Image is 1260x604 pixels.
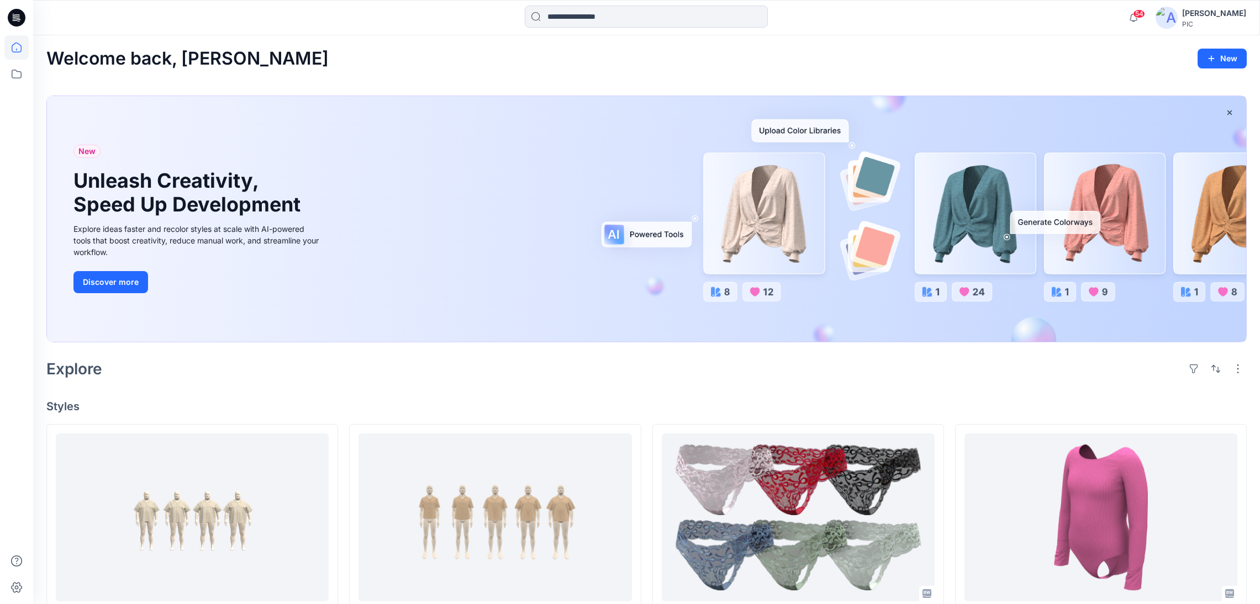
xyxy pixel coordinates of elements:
[1198,49,1247,68] button: New
[46,360,102,378] h2: Explore
[46,49,329,69] h2: Welcome back, [PERSON_NAME]
[73,169,305,216] h1: Unleash Creativity, Speed Up Development
[359,433,631,601] a: NB17024919
[73,223,322,258] div: Explore ideas faster and recolor styles at scale with AI-powered tools that boost creativity, red...
[1133,9,1145,18] span: 54
[1182,7,1246,20] div: [PERSON_NAME]
[1156,7,1178,29] img: avatar
[73,271,322,293] a: Discover more
[73,271,148,293] button: Discover more
[78,145,96,158] span: New
[46,400,1247,413] h4: Styles
[56,433,329,601] a: NB17024921
[1182,20,1246,28] div: PIC
[662,433,935,601] a: 171392 bow lace thong
[964,433,1237,601] a: ALG24408-3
